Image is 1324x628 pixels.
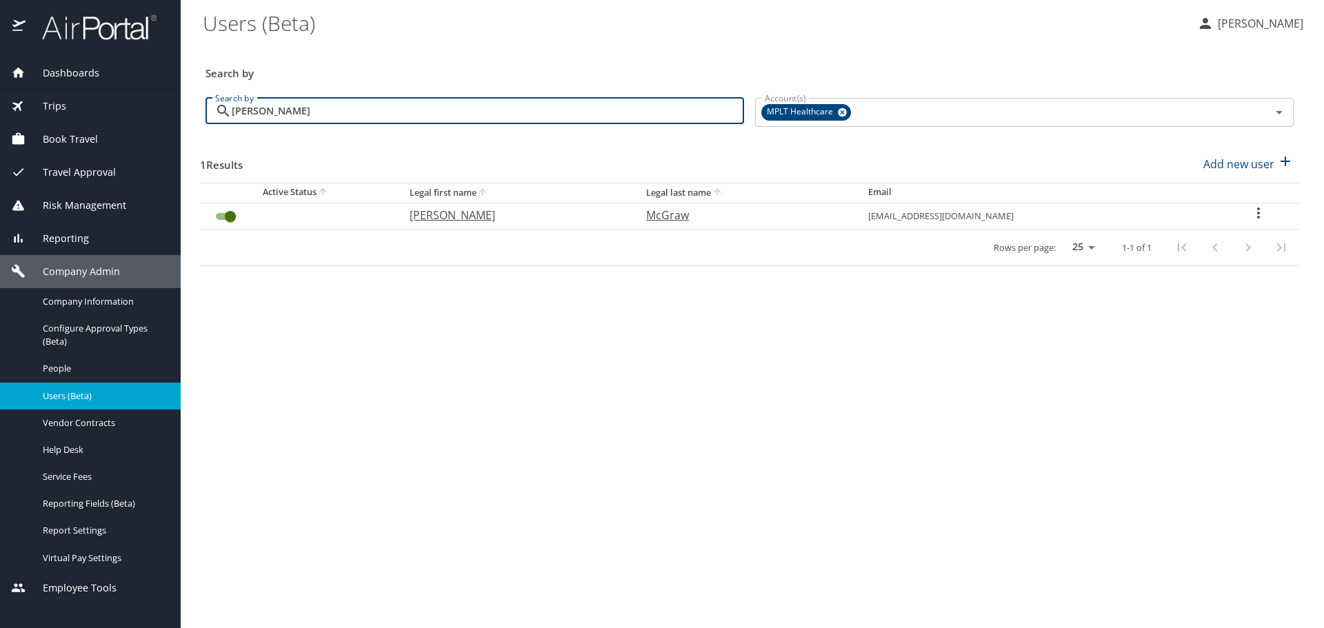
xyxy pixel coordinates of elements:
span: Reporting Fields (Beta) [43,497,164,510]
p: Rows per page: [994,243,1056,252]
p: Add new user [1203,156,1274,172]
button: sort [317,186,330,199]
img: icon-airportal.png [12,14,27,41]
button: Open [1270,103,1289,122]
p: McGraw [646,207,841,223]
span: People [43,362,164,375]
p: 1-1 of 1 [1122,243,1152,252]
img: airportal-logo.png [27,14,157,41]
span: Book Travel [26,132,98,147]
span: Vendor Contracts [43,416,164,429]
span: Dashboards [26,65,99,81]
th: Legal first name [399,183,635,203]
span: Virtual Pay Settings [43,551,164,565]
select: rows per page [1061,237,1100,258]
button: [PERSON_NAME] [1192,11,1309,36]
span: Service Fees [43,470,164,483]
span: Trips [26,99,66,114]
p: [PERSON_NAME] [1214,15,1303,32]
span: Risk Management [26,198,126,213]
button: sort [477,187,490,200]
span: Reporting [26,231,89,246]
span: Configure Approval Types (Beta) [43,322,164,348]
span: Report Settings [43,524,164,537]
td: [EMAIL_ADDRESS][DOMAIN_NAME] [857,203,1218,229]
h3: 1 Results [200,149,243,173]
th: Email [857,183,1218,203]
div: MPLT Healthcare [761,104,851,121]
p: [PERSON_NAME] [410,207,619,223]
span: Employee Tools [26,580,117,596]
th: Active Status [200,183,399,203]
table: User Search Table [200,183,1299,266]
span: MPLT Healthcare [761,105,841,119]
span: Help Desk [43,443,164,456]
h1: Users (Beta) [203,1,1186,44]
input: Search by name or email [232,98,744,124]
button: sort [711,187,725,200]
span: Company Admin [26,264,120,279]
h3: Search by [205,57,1294,81]
th: Legal last name [635,183,857,203]
button: Add new user [1198,149,1299,179]
span: Company Information [43,295,164,308]
span: Travel Approval [26,165,116,180]
span: Users (Beta) [43,389,164,403]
